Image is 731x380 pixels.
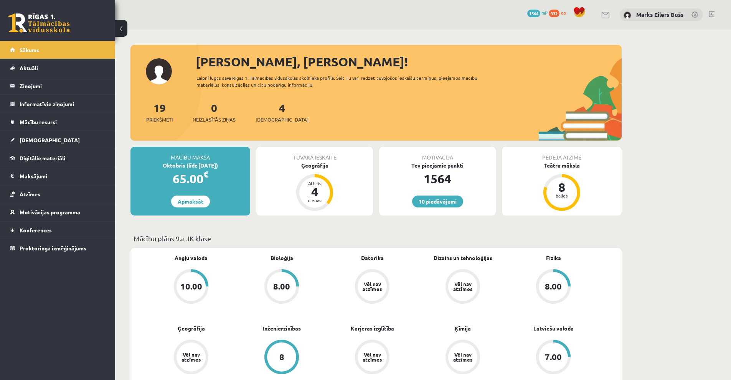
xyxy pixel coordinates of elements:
[549,10,569,16] a: 932 xp
[303,198,326,202] div: dienas
[178,324,205,332] a: Ģeogrāfija
[10,59,106,77] a: Aktuāli
[180,282,202,291] div: 10.00
[452,281,474,291] div: Vēl nav atzīmes
[452,352,474,362] div: Vēl nav atzīmes
[561,10,566,16] span: xp
[546,254,561,262] a: Fizika
[361,352,383,362] div: Vēl nav atzīmes
[10,203,106,221] a: Motivācijas programma
[130,147,250,161] div: Mācību maksa
[10,131,106,149] a: [DEMOGRAPHIC_DATA]
[379,161,496,169] div: Tev pieejamie punkti
[20,155,65,161] span: Digitālie materiāli
[417,269,508,305] a: Vēl nav atzīmes
[193,116,236,123] span: Neizlasītās ziņas
[361,254,384,262] a: Datorika
[20,227,52,234] span: Konferences
[273,282,290,291] div: 8.00
[10,113,106,131] a: Mācību resursi
[502,161,622,212] a: Teātra māksla 8 balles
[508,340,599,376] a: 7.00
[171,196,210,207] a: Apmaksāt
[502,161,622,169] div: Teātra māksla
[10,95,106,113] a: Informatīvie ziņojumi
[545,353,562,361] div: 7.00
[20,137,80,143] span: [DEMOGRAPHIC_DATA]
[550,181,573,193] div: 8
[20,77,106,95] legend: Ziņojumi
[20,118,57,125] span: Mācību resursi
[20,167,106,185] legend: Maksājumi
[550,193,573,198] div: balles
[180,352,202,362] div: Vēl nav atzīmes
[279,353,284,361] div: 8
[412,196,463,207] a: 10 piedāvājumi
[303,186,326,198] div: 4
[455,324,471,332] a: Ķīmija
[10,41,106,59] a: Sākums
[263,324,301,332] a: Inženierzinības
[624,12,631,19] img: Marks Eilers Bušs
[434,254,492,262] a: Dizains un tehnoloģijas
[502,147,622,161] div: Pēdējā atzīme
[196,53,622,71] div: [PERSON_NAME], [PERSON_NAME]!
[256,161,373,212] a: Ģeogrāfija Atlicis 4 dienas
[508,269,599,305] a: 8.00
[146,269,236,305] a: 10.00
[256,147,373,161] div: Tuvākā ieskaite
[20,95,106,113] legend: Informatīvie ziņojumi
[379,147,496,161] div: Motivācija
[20,46,39,53] span: Sākums
[10,185,106,203] a: Atzīmes
[549,10,559,17] span: 932
[256,116,309,123] span: [DEMOGRAPHIC_DATA]
[236,340,327,376] a: 8
[20,64,38,71] span: Aktuāli
[361,281,383,291] div: Vēl nav atzīmes
[541,10,548,16] span: mP
[10,221,106,239] a: Konferences
[20,245,86,252] span: Proktoringa izmēģinājums
[327,340,417,376] a: Vēl nav atzīmes
[10,149,106,167] a: Digitālie materiāli
[303,181,326,186] div: Atlicis
[8,13,70,33] a: Rīgas 1. Tālmācības vidusskola
[196,74,491,88] div: Laipni lūgts savā Rīgas 1. Tālmācības vidusskolas skolnieka profilā. Šeit Tu vari redzēt tuvojošo...
[236,269,327,305] a: 8.00
[146,340,236,376] a: Vēl nav atzīmes
[636,11,683,18] a: Marks Eilers Bušs
[379,169,496,188] div: 1564
[351,324,394,332] a: Karjeras izglītība
[20,191,40,197] span: Atzīmes
[545,282,562,291] div: 8.00
[10,239,106,257] a: Proktoringa izmēģinājums
[20,209,80,215] span: Motivācijas programma
[527,10,548,16] a: 1564 mP
[527,10,540,17] span: 1564
[271,254,293,262] a: Bioloģija
[146,116,173,123] span: Priekšmeti
[417,340,508,376] a: Vēl nav atzīmes
[130,161,250,169] div: Oktobris (līdz [DATE])
[10,167,106,185] a: Maksājumi
[256,101,309,123] a: 4[DEMOGRAPHIC_DATA]
[134,233,619,243] p: Mācību plāns 9.a JK klase
[203,169,208,180] span: €
[175,254,208,262] a: Angļu valoda
[327,269,417,305] a: Vēl nav atzīmes
[193,101,236,123] a: 0Neizlasītās ziņas
[256,161,373,169] div: Ģeogrāfija
[146,101,173,123] a: 19Priekšmeti
[130,169,250,188] div: 65.00
[533,324,574,332] a: Latviešu valoda
[10,77,106,95] a: Ziņojumi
